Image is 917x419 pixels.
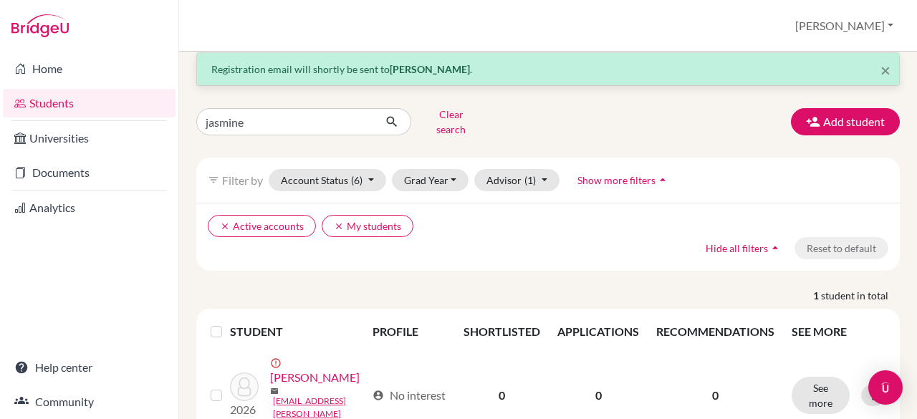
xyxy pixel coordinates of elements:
button: clearActive accounts [208,215,316,237]
a: Help center [3,353,176,382]
button: Account Status(6) [269,169,386,191]
a: Community [3,387,176,416]
div: Open Intercom Messenger [868,370,903,405]
button: clearMy students [322,215,413,237]
i: filter_list [208,174,219,186]
span: mail [270,387,279,395]
a: Students [3,89,176,117]
span: Show more filters [577,174,656,186]
button: Add student [791,108,900,135]
th: STUDENT [230,314,364,349]
i: clear [334,221,344,231]
a: Documents [3,158,176,187]
i: clear [220,221,230,231]
strong: [PERSON_NAME] [390,63,470,75]
div: No interest [373,387,446,404]
span: × [880,59,890,80]
span: (6) [351,174,363,186]
input: Find student by name... [196,108,374,135]
i: arrow_drop_up [656,173,670,187]
img: WONG, Jasmine [230,372,259,401]
strong: 1 [813,288,821,303]
a: Analytics [3,193,176,222]
button: See more [792,377,850,414]
span: error_outline [270,357,284,369]
button: Reset to default [794,237,888,259]
th: SHORTLISTED [455,314,549,349]
button: [PERSON_NAME] [789,12,900,39]
p: 2026 [230,401,259,418]
button: Hide all filtersarrow_drop_up [693,237,794,259]
button: Close [880,62,890,79]
button: Show more filtersarrow_drop_up [565,169,682,191]
th: RECOMMENDATIONS [648,314,783,349]
span: account_circle [373,390,384,401]
th: APPLICATIONS [549,314,648,349]
a: [PERSON_NAME] [270,369,360,386]
a: Home [3,54,176,83]
span: (1) [524,174,536,186]
span: Filter by [222,173,263,187]
p: 0 [656,387,774,404]
button: Advisor(1) [474,169,560,191]
span: student in total [821,288,900,303]
button: Clear search [411,103,491,140]
button: Grad Year [392,169,469,191]
th: PROFILE [364,314,455,349]
span: Hide all filters [706,242,768,254]
img: Bridge-U [11,14,69,37]
th: SEE MORE [783,314,894,349]
p: Registration email will shortly be sent to . [211,62,885,77]
a: Universities [3,124,176,153]
i: arrow_drop_up [768,241,782,255]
